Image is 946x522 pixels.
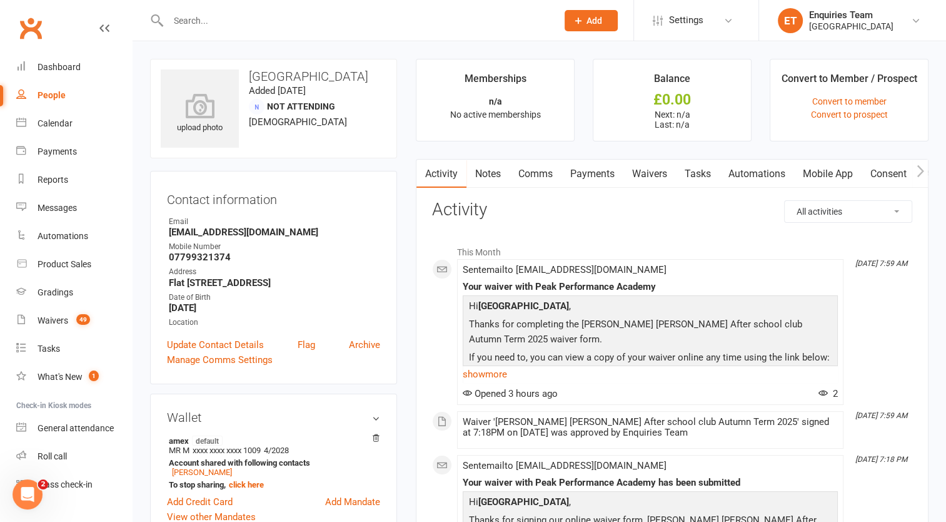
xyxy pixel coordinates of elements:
a: Waivers [623,160,676,188]
strong: [DATE] [169,302,380,314]
a: Convert to prospect [810,110,887,120]
a: Gradings [16,279,132,307]
p: Next: n/a Last: n/a [605,110,740,130]
a: Clubworx [15,13,46,44]
a: [PERSON_NAME] [172,468,232,477]
a: Consent [862,160,915,188]
strong: n/a [489,96,502,106]
a: Reports [16,166,132,194]
span: 2 [818,388,838,399]
div: Dashboard [38,62,81,72]
div: Address [169,266,380,278]
h3: Contact information [167,188,380,207]
a: Class kiosk mode [16,471,132,499]
span: Opened 3 hours ago [463,388,558,399]
a: People [16,81,132,110]
span: 49 [76,314,90,325]
a: Dashboard [16,53,132,81]
p: If you need to, you can view a copy of your waiver online any time using the link below: [466,350,835,368]
p: Hi , [466,299,835,317]
span: Sent email to [EMAIL_ADDRESS][DOMAIN_NAME] [463,460,667,471]
strong: Account shared with following contacts [169,458,374,468]
span: default [192,436,223,446]
div: Waivers [38,315,68,325]
div: Tasks [38,344,60,354]
strong: [GEOGRAPHIC_DATA] [478,300,569,312]
i: [DATE] 7:59 AM [855,411,907,420]
div: Reports [38,175,68,185]
div: Memberships [465,71,526,93]
a: Add Credit Card [167,494,233,509]
span: Not Attending [267,101,335,111]
div: Convert to Member / Prospect [782,71,917,93]
a: Calendar [16,110,132,138]
a: click here [229,480,264,489]
div: Calendar [38,118,73,128]
a: Comms [510,160,561,188]
span: 2 [38,479,48,489]
div: Your waiver with Peak Performance Academy [463,282,838,292]
span: No active memberships [450,110,541,120]
a: Add Mandate [325,494,380,509]
li: This Month [432,239,912,259]
span: 1 [89,371,99,381]
strong: Flat [STREET_ADDRESS] [169,277,380,289]
input: Search... [164,12,548,29]
a: Product Sales [16,250,132,279]
iframe: Intercom live chat [13,479,43,509]
div: Date of Birth [169,292,380,304]
strong: To stop sharing, [169,480,374,489]
p: Hi , [466,494,835,513]
div: Automations [38,231,88,241]
div: Mobile Number [169,241,380,253]
div: upload photo [161,93,239,135]
a: Update Contact Details [167,337,264,352]
div: What's New [38,372,83,382]
a: Tasks [16,335,132,363]
a: Archive [349,337,380,352]
a: Tasks [676,160,720,188]
div: Payments [38,146,77,156]
div: General attendance [38,423,114,433]
a: Activity [416,160,466,188]
div: Product Sales [38,259,91,269]
div: Location [169,317,380,329]
strong: amex [169,436,374,446]
a: Flag [298,337,315,352]
a: Payments [16,138,132,166]
a: Automations [720,160,794,188]
a: What's New1 [16,363,132,391]
h3: Activity [432,200,912,220]
h3: Wallet [167,411,380,424]
div: Email [169,216,380,228]
p: Thanks for completing the [PERSON_NAME] [PERSON_NAME] After school club Autumn Term 2025 waiver f... [466,317,835,350]
div: Enquiries Team [809,9,893,21]
a: Roll call [16,443,132,471]
strong: [GEOGRAPHIC_DATA] [478,496,569,508]
i: [DATE] 7:18 PM [855,455,907,464]
a: Automations [16,222,132,250]
a: Mobile App [794,160,862,188]
a: Messages [16,194,132,222]
div: Class check-in [38,479,93,489]
strong: 07799321374 [169,252,380,263]
strong: [EMAIL_ADDRESS][DOMAIN_NAME] [169,227,380,238]
div: £0.00 [605,93,740,106]
a: Manage Comms Settings [167,352,273,367]
a: Payments [561,160,623,188]
span: [DEMOGRAPHIC_DATA] [249,116,347,128]
div: ET [778,8,803,33]
span: 4/2028 [264,446,289,455]
div: People [38,90,66,100]
div: Roll call [38,451,67,461]
span: xxxx xxxx xxxx 1009 [193,446,261,455]
time: Added [DATE] [249,85,306,96]
div: Balance [654,71,690,93]
div: Gradings [38,287,73,297]
i: [DATE] 7:59 AM [855,259,907,268]
button: Add [565,10,618,31]
span: Sent email to [EMAIL_ADDRESS][DOMAIN_NAME] [463,264,667,275]
a: show more [463,366,838,383]
a: Convert to member [812,96,886,106]
span: Add [586,16,602,26]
